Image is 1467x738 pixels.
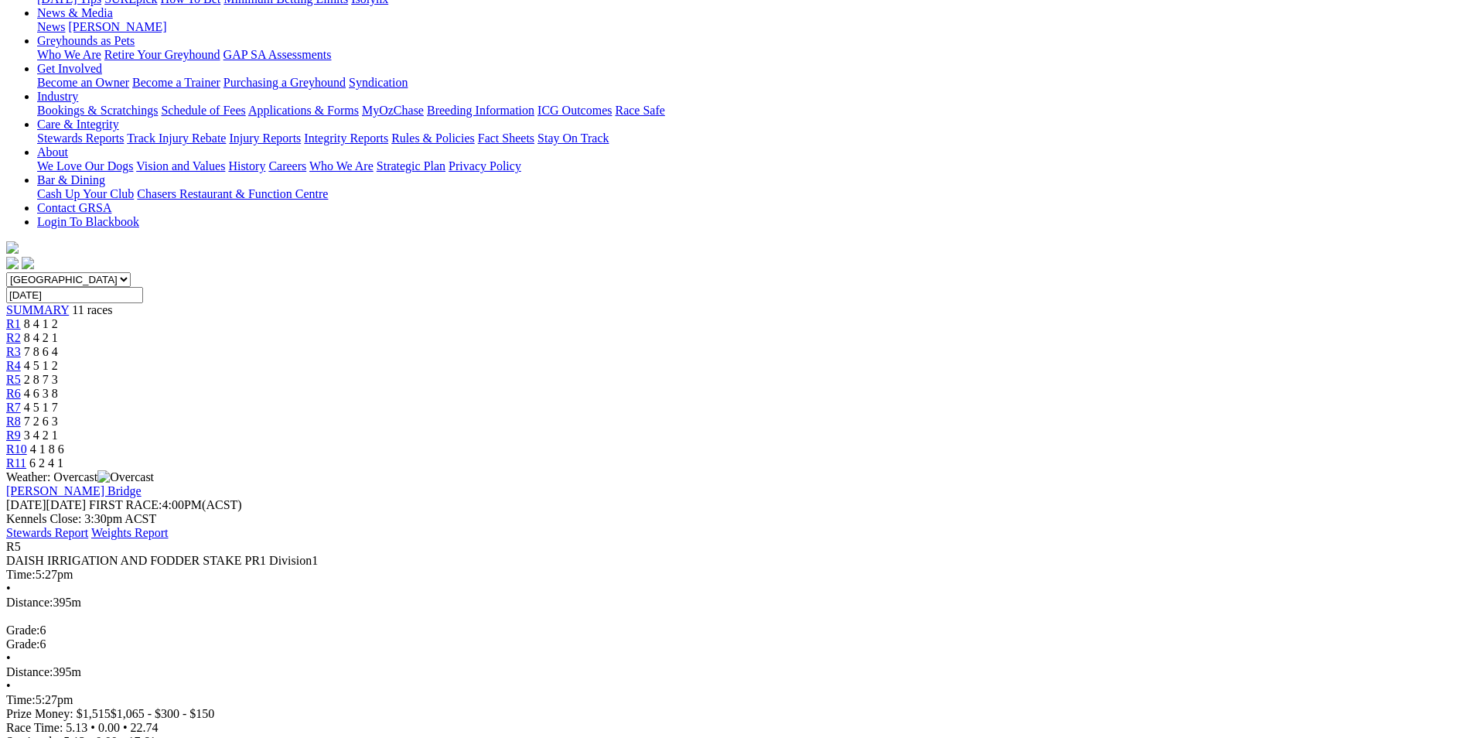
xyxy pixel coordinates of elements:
[37,173,105,186] a: Bar & Dining
[6,568,36,581] span: Time:
[37,34,135,47] a: Greyhounds as Pets
[24,345,58,358] span: 7 8 6 4
[6,484,142,497] a: [PERSON_NAME] Bridge
[377,159,445,173] a: Strategic Plan
[24,401,58,414] span: 4 5 1 7
[6,624,1461,637] div: 6
[37,104,1461,118] div: Industry
[24,387,58,400] span: 4 6 3 8
[123,721,128,734] span: •
[6,401,21,414] a: R7
[6,679,11,692] span: •
[449,159,521,173] a: Privacy Policy
[6,498,86,511] span: [DATE]
[24,317,58,330] span: 8 4 1 2
[6,442,27,456] a: R10
[229,132,301,145] a: Injury Reports
[6,429,21,442] a: R9
[309,159,374,173] a: Who We Are
[6,526,88,539] a: Stewards Report
[6,596,1461,610] div: 395m
[37,6,113,19] a: News & Media
[90,721,95,734] span: •
[111,707,215,720] span: $1,065 - $300 - $150
[248,104,359,117] a: Applications & Forms
[136,159,225,173] a: Vision and Values
[6,456,26,470] a: R11
[478,132,534,145] a: Fact Sheets
[37,48,101,61] a: Who We Are
[37,201,111,214] a: Contact GRSA
[537,104,612,117] a: ICG Outcomes
[66,721,87,734] span: 5.13
[6,568,1461,582] div: 5:27pm
[6,707,1461,721] div: Prize Money: $1,515
[37,62,102,75] a: Get Involved
[391,132,475,145] a: Rules & Policies
[228,159,265,173] a: History
[6,665,53,678] span: Distance:
[30,442,64,456] span: 4 1 8 6
[268,159,306,173] a: Careers
[37,159,133,173] a: We Love Our Dogs
[6,345,21,358] a: R3
[24,415,58,428] span: 7 2 6 3
[89,498,162,511] span: FIRST RACE:
[6,331,21,344] a: R2
[37,90,78,103] a: Industry
[37,187,1461,201] div: Bar & Dining
[6,303,69,316] a: SUMMARY
[89,498,242,511] span: 4:00PM(ACST)
[91,526,169,539] a: Weights Report
[6,287,143,303] input: Select date
[349,76,408,89] a: Syndication
[24,429,58,442] span: 3 4 2 1
[68,20,166,33] a: [PERSON_NAME]
[6,721,63,734] span: Race Time:
[6,387,21,400] a: R6
[37,48,1461,62] div: Greyhounds as Pets
[22,257,34,269] img: twitter.svg
[6,415,21,428] span: R8
[6,637,40,651] span: Grade:
[24,331,58,344] span: 8 4 2 1
[132,76,220,89] a: Become a Trainer
[37,132,1461,145] div: Care & Integrity
[37,76,129,89] a: Become an Owner
[304,132,388,145] a: Integrity Reports
[37,145,68,159] a: About
[37,20,65,33] a: News
[6,470,154,483] span: Weather: Overcast
[6,554,1461,568] div: DAISH IRRIGATION AND FODDER STAKE PR1 Division1
[29,456,63,470] span: 6 2 4 1
[223,76,346,89] a: Purchasing a Greyhound
[6,373,21,386] span: R5
[6,665,1461,679] div: 395m
[97,470,154,484] img: Overcast
[24,359,58,372] span: 4 5 1 2
[6,693,1461,707] div: 5:27pm
[362,104,424,117] a: MyOzChase
[6,512,1461,526] div: Kennels Close: 3:30pm ACST
[6,257,19,269] img: facebook.svg
[37,159,1461,173] div: About
[6,498,46,511] span: [DATE]
[6,540,21,553] span: R5
[37,20,1461,34] div: News & Media
[37,104,158,117] a: Bookings & Scratchings
[37,215,139,228] a: Login To Blackbook
[6,241,19,254] img: logo-grsa-white.png
[37,118,119,131] a: Care & Integrity
[427,104,534,117] a: Breeding Information
[6,582,11,595] span: •
[104,48,220,61] a: Retire Your Greyhound
[37,187,134,200] a: Cash Up Your Club
[131,721,159,734] span: 22.74
[137,187,328,200] a: Chasers Restaurant & Function Centre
